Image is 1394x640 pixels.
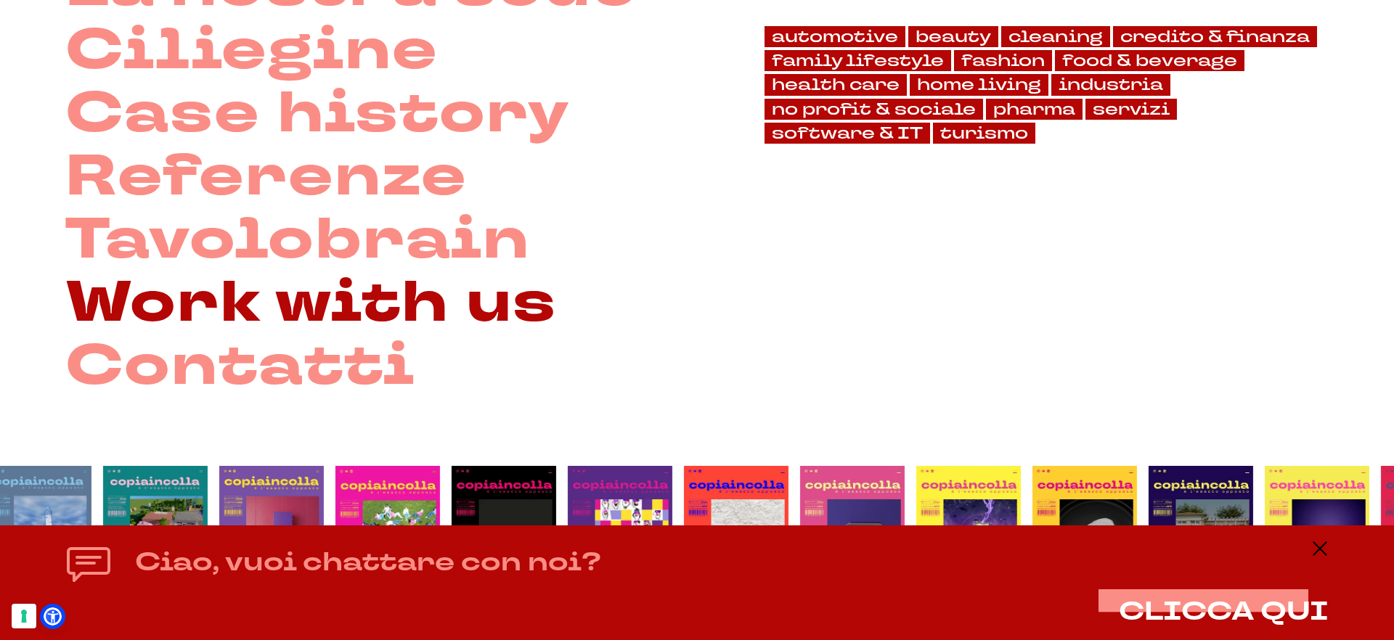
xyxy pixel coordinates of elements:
[1119,594,1329,629] span: CLICCA QUI
[1085,99,1177,120] a: servizi
[1149,466,1253,620] img: copertina numero 28
[103,466,208,620] img: copertina numero 37
[765,26,905,47] a: automotive
[916,466,1021,620] img: copertina numero 20
[1113,26,1317,47] a: credito & finanza
[765,74,907,95] a: health care
[765,50,951,71] a: family lifestyle
[986,99,1083,120] a: pharma
[765,99,983,120] a: no profit & sociale
[1119,598,1329,626] button: CLICCA QUI
[1032,466,1137,620] img: copertina numero 29
[335,466,440,620] img: copertina numero 35
[452,466,556,620] img: copertina numero 34
[1055,50,1244,71] a: food & beverage
[933,123,1035,144] a: turismo
[908,26,998,47] a: beauty
[65,209,530,272] a: Tavolobrain
[765,123,930,144] a: software & IT
[12,604,36,628] button: Le tue preferenze relative al consenso per le tecnologie di tracciamento
[135,545,601,580] h4: Ciao, vuoi chattare con noi?
[44,607,62,625] a: Open Accessibility Menu
[684,466,788,620] img: copertina numero 32
[65,272,557,335] a: Work with us
[568,466,672,620] img: copertina numero 33
[65,335,415,398] a: Contatti
[65,20,439,83] a: Ciliegine
[910,74,1048,95] a: home living
[1051,74,1170,95] a: industria
[65,146,468,209] a: Referenze
[219,466,324,620] img: copertina numero 36
[800,466,905,620] img: copertina numero 31
[954,50,1052,71] a: fashion
[1265,466,1369,620] img: copertina numero 27
[65,83,570,146] a: Case history
[1001,26,1110,47] a: cleaning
